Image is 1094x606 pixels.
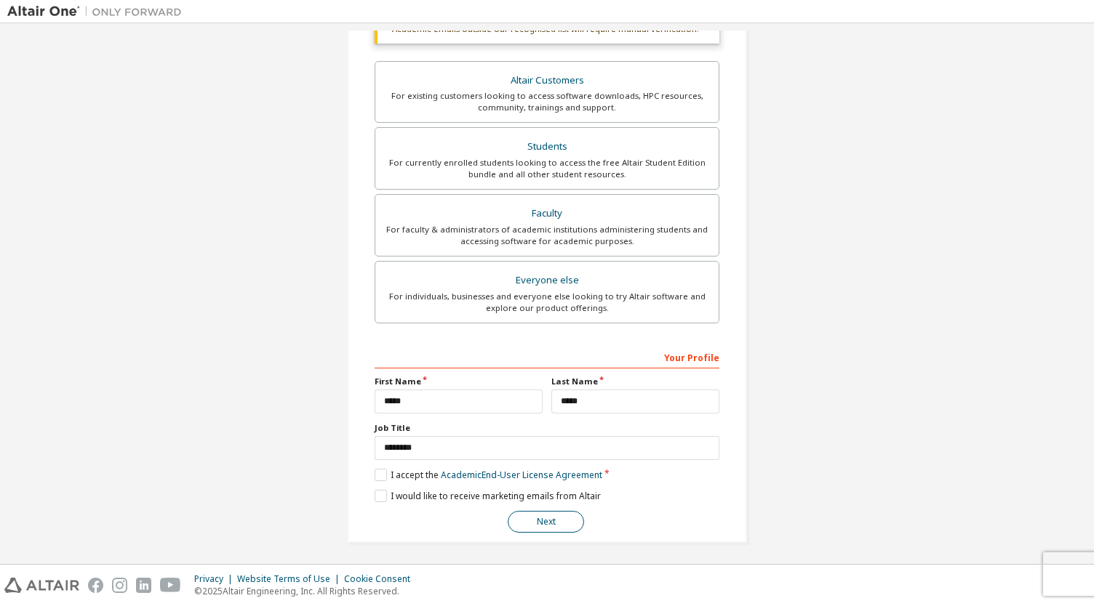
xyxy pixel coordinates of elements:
img: instagram.svg [112,578,127,593]
img: altair_logo.svg [4,578,79,593]
div: Your Profile [375,345,719,368]
div: For currently enrolled students looking to access the free Altair Student Edition bundle and all ... [384,157,710,180]
div: For faculty & administrators of academic institutions administering students and accessing softwa... [384,224,710,247]
a: Academic End-User License Agreement [441,469,602,481]
div: For individuals, businesses and everyone else looking to try Altair software and explore our prod... [384,291,710,314]
button: Next [508,511,584,533]
div: Altair Customers [384,70,710,91]
label: Job Title [375,422,719,434]
label: I would like to receive marketing emails from Altair [375,490,601,502]
p: © 2025 Altair Engineering, Inc. All Rights Reserved. [194,585,419,597]
label: First Name [375,376,543,387]
label: Last Name [551,376,719,387]
div: For existing customers looking to access software downloads, HPC resources, community, trainings ... [384,90,710,113]
div: Cookie Consent [344,573,419,585]
img: facebook.svg [88,578,103,593]
label: I accept the [375,469,602,481]
img: Altair One [7,4,189,19]
div: Everyone else [384,270,710,291]
img: youtube.svg [160,578,181,593]
div: Website Terms of Use [237,573,344,585]
div: Privacy [194,573,237,585]
img: linkedin.svg [136,578,151,593]
div: Students [384,137,710,157]
div: Faculty [384,203,710,224]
